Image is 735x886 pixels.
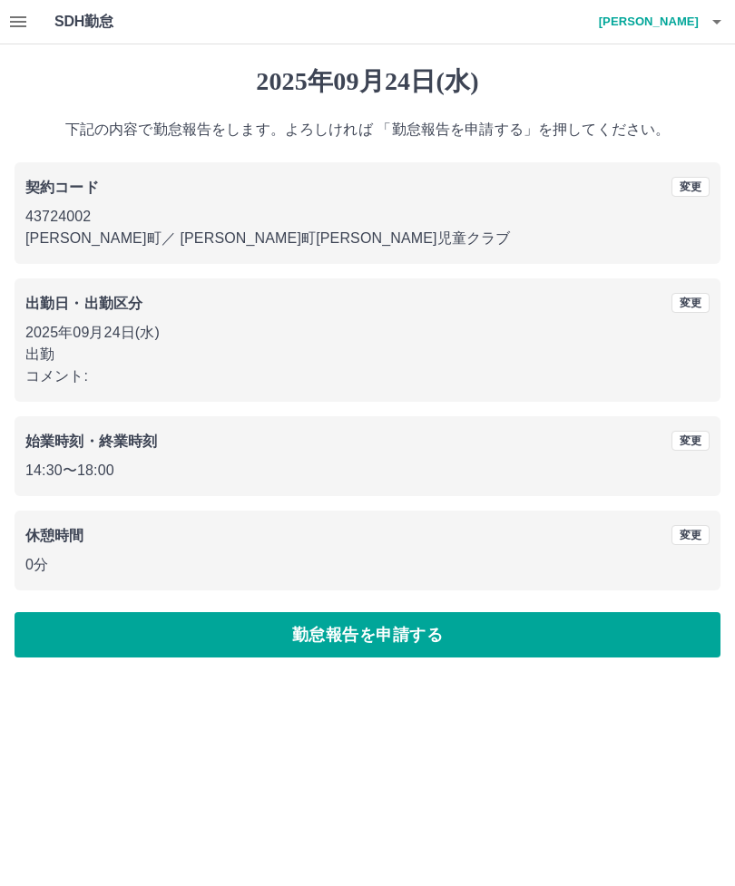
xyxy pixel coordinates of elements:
b: 契約コード [25,180,99,195]
button: 変更 [671,525,710,545]
button: 勤怠報告を申請する [15,612,720,657]
p: 14:30 〜 18:00 [25,460,710,482]
b: 休憩時間 [25,528,84,543]
p: 43724002 [25,206,710,228]
p: 出勤 [25,344,710,365]
b: 出勤日・出勤区分 [25,296,142,311]
p: 下記の内容で勤怠報告をします。よろしければ 「勤怠報告を申請する」を押してください。 [15,119,720,141]
p: コメント: [25,365,710,387]
button: 変更 [671,293,710,313]
p: [PERSON_NAME]町 ／ [PERSON_NAME]町[PERSON_NAME]児童クラブ [25,228,710,249]
h1: 2025年09月24日(水) [15,66,720,97]
b: 始業時刻・終業時刻 [25,433,157,449]
button: 変更 [671,177,710,197]
button: 変更 [671,431,710,451]
p: 0分 [25,554,710,576]
p: 2025年09月24日(水) [25,322,710,344]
